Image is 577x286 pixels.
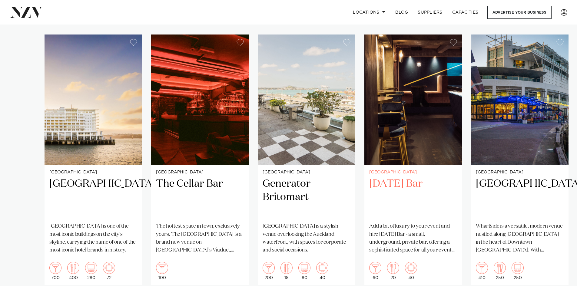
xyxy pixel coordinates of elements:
img: theatre.png [85,262,97,274]
p: Wharfside is a versatile, modern venue nestled along [GEOGRAPHIC_DATA] in the heart of Downtown [... [476,222,564,254]
p: [GEOGRAPHIC_DATA] is one of the most iconic buildings on the city’s skyline, carrying the name of... [49,222,137,254]
small: [GEOGRAPHIC_DATA] [156,170,244,175]
div: 400 [67,262,79,280]
a: BLOG [390,6,413,19]
div: 200 [263,262,275,280]
small: [GEOGRAPHIC_DATA] [369,170,457,175]
a: [GEOGRAPHIC_DATA] [DATE] Bar Add a bit of luxury to your event and hire [DATE] Bar - a small, und... [364,35,462,285]
img: cocktail.png [476,262,488,274]
div: 280 [85,262,97,280]
h2: [GEOGRAPHIC_DATA] [476,177,564,218]
div: 18 [280,262,293,280]
p: [GEOGRAPHIC_DATA] is a stylish venue overlooking the Auckland waterfront, with spaces for corpora... [263,222,350,254]
swiper-slide: 4 / 8 [364,35,462,285]
div: 60 [369,262,381,280]
a: [GEOGRAPHIC_DATA] [GEOGRAPHIC_DATA] Wharfside is a versatile, modern venue nestled along [GEOGRAP... [471,35,569,285]
a: [GEOGRAPHIC_DATA] The Cellar Bar The hottest space in town, exclusively yours. The [GEOGRAPHIC_DA... [151,35,249,285]
img: theatre.png [512,262,524,274]
img: cocktail.png [263,262,275,274]
small: [GEOGRAPHIC_DATA] [49,170,137,175]
div: 80 [298,262,310,280]
div: 250 [512,262,524,280]
p: Add a bit of luxury to your event and hire [DATE] Bar - a small, underground, private bar, offeri... [369,222,457,254]
swiper-slide: 1 / 8 [45,35,142,285]
div: 700 [49,262,61,280]
h2: Generator Britomart [263,177,350,218]
p: The hottest space in town, exclusively yours. The [GEOGRAPHIC_DATA] is a brand new venue on [GEOG... [156,222,244,254]
img: meeting.png [103,262,115,274]
div: 40 [316,262,328,280]
a: SUPPLIERS [413,6,447,19]
a: [GEOGRAPHIC_DATA] Generator Britomart [GEOGRAPHIC_DATA] is a stylish venue overlooking the Auckla... [258,35,355,285]
div: 100 [156,262,168,280]
small: [GEOGRAPHIC_DATA] [263,170,350,175]
div: 40 [405,262,417,280]
img: cocktail.png [156,262,168,274]
img: meeting.png [405,262,417,274]
img: dining.png [387,262,399,274]
a: Advertise your business [487,6,552,19]
h2: [GEOGRAPHIC_DATA] [49,177,137,218]
swiper-slide: 3 / 8 [258,35,355,285]
div: 410 [476,262,488,280]
img: meeting.png [316,262,328,274]
img: dining.png [494,262,506,274]
div: 20 [387,262,399,280]
div: 250 [494,262,506,280]
swiper-slide: 2 / 8 [151,35,249,285]
img: dining.png [280,262,293,274]
img: cocktail.png [49,262,61,274]
small: [GEOGRAPHIC_DATA] [476,170,564,175]
img: theatre.png [298,262,310,274]
a: [GEOGRAPHIC_DATA] [GEOGRAPHIC_DATA] [GEOGRAPHIC_DATA] is one of the most iconic buildings on the ... [45,35,142,285]
a: Capacities [447,6,483,19]
img: cocktail.png [369,262,381,274]
img: dining.png [67,262,79,274]
img: nzv-logo.png [10,7,43,18]
h2: The Cellar Bar [156,177,244,218]
a: Locations [348,6,390,19]
swiper-slide: 5 / 8 [471,35,569,285]
div: 72 [103,262,115,280]
h2: [DATE] Bar [369,177,457,218]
